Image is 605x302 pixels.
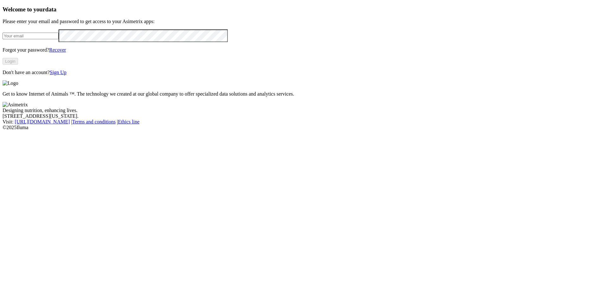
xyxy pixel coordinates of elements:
button: Login [3,58,18,65]
img: Asimetrix [3,102,28,108]
div: Visit : | | [3,119,602,125]
p: Don't have an account? [3,70,602,75]
div: Designing nutrition, enhancing lives. [3,108,602,113]
h3: Welcome to your [3,6,602,13]
p: Forgot your password? [3,47,602,53]
p: Please enter your email and password to get access to your Asimetrix apps: [3,19,602,24]
a: Sign Up [50,70,66,75]
p: Get to know Internet of Animals ™. The technology we created at our global company to offer speci... [3,91,602,97]
a: [URL][DOMAIN_NAME] [15,119,70,124]
div: [STREET_ADDRESS][US_STATE]. [3,113,602,119]
a: Terms and conditions [72,119,116,124]
img: Logo [3,80,18,86]
span: data [45,6,56,13]
a: Recover [49,47,66,53]
a: Ethics line [118,119,140,124]
div: © 2025 Iluma [3,125,602,130]
input: Your email [3,33,59,39]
